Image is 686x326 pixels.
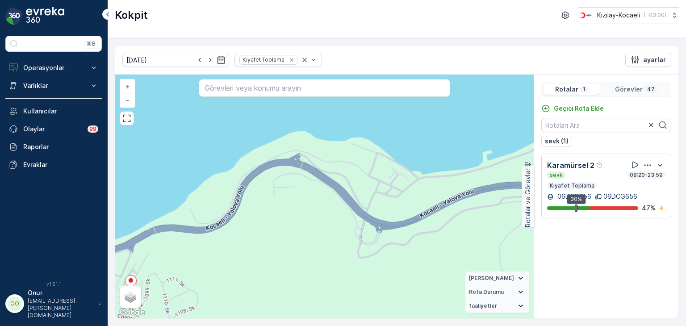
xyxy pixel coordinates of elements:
[23,142,98,151] p: Raporlar
[549,182,595,189] p: Kıyafet Toplama
[469,302,497,309] span: faaliyetler
[28,297,94,319] p: [EMAIL_ADDRESS][PERSON_NAME][DOMAIN_NAME]
[469,275,514,282] span: [PERSON_NAME]
[615,85,643,94] p: Görevler
[646,86,656,93] p: 47
[5,281,102,287] span: v 1.51.1
[23,81,84,90] p: Varlıklar
[578,7,679,23] button: Kızılay-Kocaeli(+03:00)
[644,12,666,19] p: ( +03:00 )
[5,156,102,174] a: Evraklar
[567,194,586,204] div: 30%
[549,171,564,179] p: sevk
[117,307,147,318] a: Bu bölgeyi Google Haritalar'da açın (yeni pencerede açılır)
[541,104,604,113] a: Geçici Rota Ekle
[125,96,130,104] span: −
[23,125,82,134] p: Olaylar
[199,79,450,97] input: Görevleri veya konumu arayın
[554,104,604,113] p: Geçici Rota Ekle
[121,93,134,107] a: Uzaklaştır
[89,125,96,133] p: 99
[603,192,637,201] p: 06DCG656
[523,168,532,227] p: Rotalar ve Görevler
[642,204,656,213] p: 47 %
[115,8,148,22] p: Kokpit
[5,7,23,25] img: logo
[240,55,286,64] div: Kıyafet Toplama
[125,83,130,90] span: +
[5,138,102,156] a: Raporlar
[5,120,102,138] a: Olaylar99
[555,85,578,94] p: Rotalar
[597,11,640,20] p: Kızılay-Kocaeli
[469,288,504,296] span: Rota Durumu
[541,136,572,146] button: sevk (1)
[23,160,98,169] p: Evraklar
[465,299,529,313] summary: faaliyetler
[26,7,64,25] img: logo_dark-DEwI_e13.png
[28,288,94,297] p: Onur
[465,285,529,299] summary: Rota Durumu
[578,10,594,20] img: k%C4%B1z%C4%B1lay_0jL9uU1.png
[547,160,594,171] p: Karamürsel 2
[625,53,671,67] button: ayarlar
[556,192,591,201] p: 06DCG656
[122,53,229,67] input: dd/mm/yyyy
[643,55,666,64] p: ayarlar
[596,162,603,169] div: Yardım Araç İkonu
[541,118,671,132] input: Rotaları Ara
[5,77,102,95] button: Varlıklar
[465,272,529,285] summary: [PERSON_NAME]
[87,40,96,47] p: ⌘B
[5,288,102,319] button: OOOnur[EMAIL_ADDRESS][PERSON_NAME][DOMAIN_NAME]
[545,137,569,146] p: sevk (1)
[23,63,84,72] p: Operasyonlar
[5,102,102,120] a: Kullanıcılar
[23,107,98,116] p: Kullanıcılar
[582,86,586,93] p: 1
[121,287,140,307] a: Layers
[5,59,102,77] button: Operasyonlar
[287,56,297,63] div: Remove Kıyafet Toplama
[629,171,664,179] p: 08:20-23:59
[117,307,147,318] img: Google
[8,297,22,311] div: OO
[121,80,134,93] a: Yakınlaştır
